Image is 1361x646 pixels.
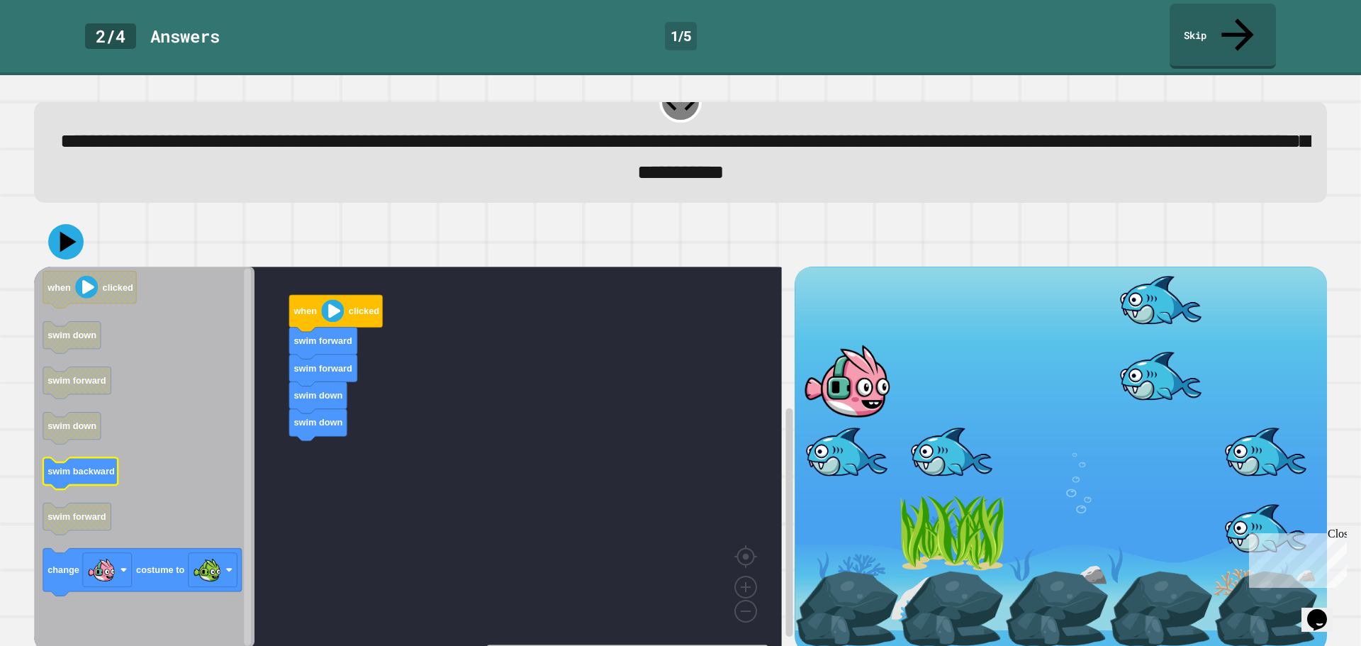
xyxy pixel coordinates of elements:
[47,511,106,522] text: swim forward
[6,6,98,90] div: Chat with us now!Close
[1301,589,1347,632] iframe: chat widget
[293,390,342,401] text: swim down
[293,335,352,346] text: swim forward
[47,282,71,292] text: when
[349,306,379,316] text: clicked
[150,23,220,49] div: Answer s
[47,375,106,386] text: swim forward
[1170,4,1276,69] a: Skip
[293,362,352,373] text: swim forward
[136,564,184,575] text: costume to
[47,466,115,477] text: swim backward
[1243,528,1347,588] iframe: chat widget
[47,330,96,340] text: swim down
[47,421,96,431] text: swim down
[665,22,697,50] div: 1 / 5
[85,23,136,49] div: 2 / 4
[293,417,342,428] text: swim down
[103,282,133,292] text: clicked
[293,306,317,316] text: when
[47,564,79,575] text: change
